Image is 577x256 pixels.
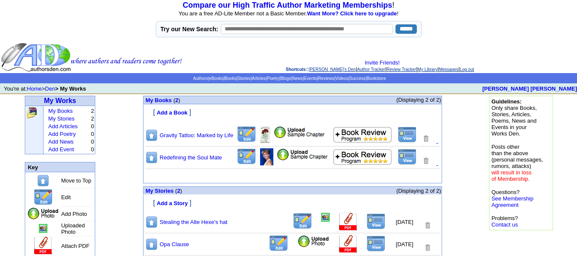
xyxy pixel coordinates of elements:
[1,42,182,72] img: header_logo2.gif
[173,97,175,103] span: (
[48,108,73,114] a: My Books
[48,131,76,137] a: Add Poetry
[436,137,438,144] a: .
[286,67,307,72] span: Shortcuts:
[307,10,397,17] a: Want More? Click here to upgrade
[145,151,158,164] img: Move to top
[177,188,180,194] a: 2
[460,67,474,72] a: Log out
[144,195,147,198] img: shim.gif
[366,235,386,252] img: View this Title
[396,97,441,103] span: (Displaying 2 of 2)
[318,76,334,81] a: Reviews
[61,243,89,249] font: Attach PDF
[157,109,187,116] font: Add a Book
[91,123,94,129] font: 0
[260,148,273,165] img: Add/Remove Photo
[366,213,386,230] img: View this Title
[439,67,459,72] a: Messages
[48,115,74,122] a: My Stories
[293,213,313,230] img: Edit this Title
[338,235,358,253] img: Add Attachment (PDF or .DOC)
[387,67,416,72] a: Review Tracker
[175,188,177,194] span: (
[157,109,187,116] a: Add a Book
[492,98,522,105] b: Guidelines:
[91,131,94,137] font: 0
[338,213,358,231] img: Add Attachment (PDF or .DOC)
[260,126,270,143] img: Add/Remove Photo
[482,85,577,92] b: [PERSON_NAME] [PERSON_NAME]
[237,148,257,165] img: Edit this Title
[61,222,85,235] font: Uploaded Photo
[55,85,86,92] b: > My Works
[161,26,218,32] label: Try our New Search:
[357,67,385,72] a: Author Tracker
[26,107,38,119] img: Click to add, upload, edit and remove all your books, stories, articles and poems.
[144,208,147,211] img: shim.gif
[144,117,147,120] img: shim.gif
[291,183,294,186] img: shim.gif
[183,1,392,9] a: Compare our High Traffic Author Marketing Memberships
[61,194,70,200] font: Edit
[492,144,543,182] font: Posts other than the above (personal messages, rumors, attacks)
[27,207,59,220] img: Add Photo
[160,154,222,161] a: Redefining the Soul Mate
[492,215,518,228] font: Problems?
[418,67,438,72] a: My Library
[48,123,78,129] a: Add Articles
[144,105,147,108] img: shim.gif
[398,127,417,143] img: View this Title
[189,109,191,116] font: ]
[396,241,413,247] font: [DATE]
[422,157,430,165] img: Removes this Title
[145,129,158,142] img: Move to top
[160,241,189,247] a: Opa Clause
[153,109,155,116] font: [
[39,224,47,233] img: Add/Remove Photo
[144,121,147,124] img: shim.gif
[180,188,182,194] span: )
[179,10,398,17] font: You are a free AD-Lite Member not a Basic Member. !
[184,59,576,72] div: : | | | | |
[304,76,317,81] a: Events
[335,76,348,81] a: Videos
[280,76,291,81] a: Blogs
[157,199,188,206] a: Add a Story
[492,98,537,137] font: Only share Books, Stories, Articles, Poems, News and Events in your Works Den.
[145,215,158,229] img: Move to top
[28,164,38,171] font: Key
[436,159,438,166] a: .
[349,76,366,81] a: Success
[146,97,172,103] a: My Books
[333,149,392,165] img: Add to Book Review Program
[91,108,94,114] font: 2
[398,149,417,165] img: View this Title
[48,146,74,153] a: Add Event
[424,244,431,252] img: Removes this Title
[4,85,86,92] font: You're at: >
[27,85,42,92] a: Home
[297,235,330,248] img: Add Photo
[237,76,251,81] a: Stories
[45,85,55,92] a: Den
[309,67,356,72] a: [PERSON_NAME]'s Den
[146,188,174,194] a: My Stories
[492,189,533,208] font: Questions?
[224,76,236,81] a: Books
[91,115,94,122] font: 2
[281,188,441,194] p: (Displaying 2 of 2)
[292,76,303,81] a: News
[48,138,73,145] a: Add News
[274,126,325,138] img: Add Attachment PDF
[61,211,87,217] font: Add Photo
[396,219,413,225] font: [DATE]
[179,97,180,103] span: )
[183,1,394,9] font: !
[157,200,188,206] font: Add a Story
